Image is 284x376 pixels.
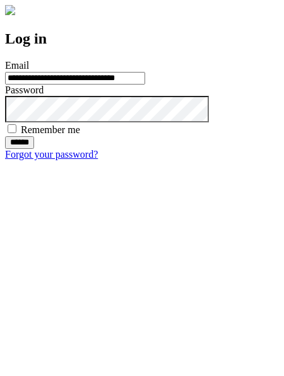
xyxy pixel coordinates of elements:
[5,149,98,160] a: Forgot your password?
[5,30,279,47] h2: Log in
[5,85,44,95] label: Password
[5,60,29,71] label: Email
[5,5,15,15] img: logo-4e3dc11c47720685a147b03b5a06dd966a58ff35d612b21f08c02c0306f2b779.png
[21,124,80,135] label: Remember me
